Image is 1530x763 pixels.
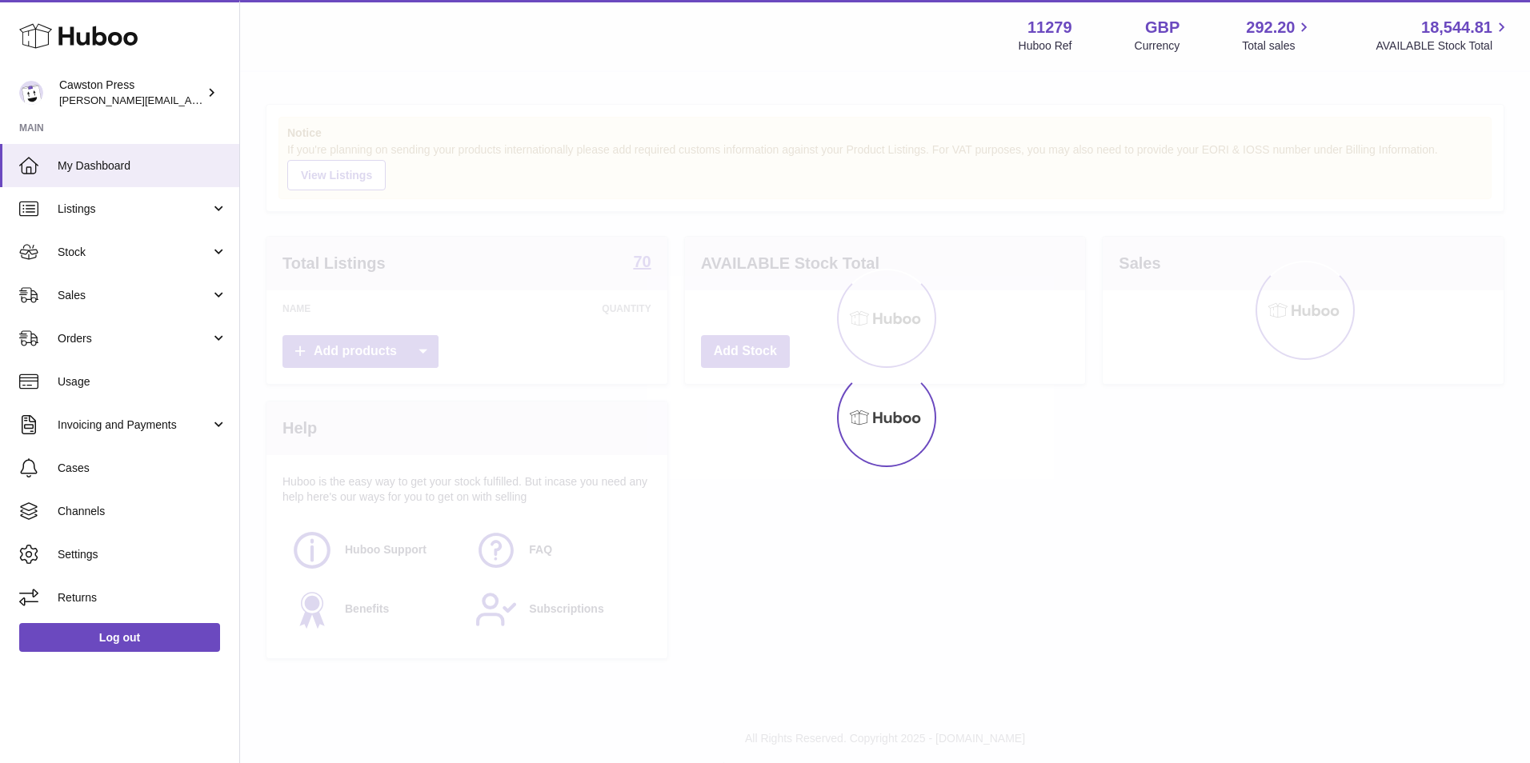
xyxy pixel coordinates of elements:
[58,245,210,260] span: Stock
[58,331,210,346] span: Orders
[1242,17,1313,54] a: 292.20 Total sales
[59,78,203,108] div: Cawston Press
[19,623,220,652] a: Log out
[1246,17,1295,38] span: 292.20
[58,158,227,174] span: My Dashboard
[1376,17,1511,54] a: 18,544.81 AVAILABLE Stock Total
[1145,17,1180,38] strong: GBP
[58,374,227,389] span: Usage
[1019,38,1072,54] div: Huboo Ref
[58,417,210,433] span: Invoicing and Payments
[58,547,227,562] span: Settings
[1135,38,1180,54] div: Currency
[1421,17,1492,38] span: 18,544.81
[59,94,407,106] span: [PERSON_NAME][EMAIL_ADDRESS][PERSON_NAME][DOMAIN_NAME]
[1242,38,1313,54] span: Total sales
[58,590,227,605] span: Returns
[58,504,227,519] span: Channels
[58,288,210,303] span: Sales
[19,81,43,105] img: thomas.carson@cawstonpress.com
[58,461,227,476] span: Cases
[1376,38,1511,54] span: AVAILABLE Stock Total
[1027,17,1072,38] strong: 11279
[58,202,210,217] span: Listings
